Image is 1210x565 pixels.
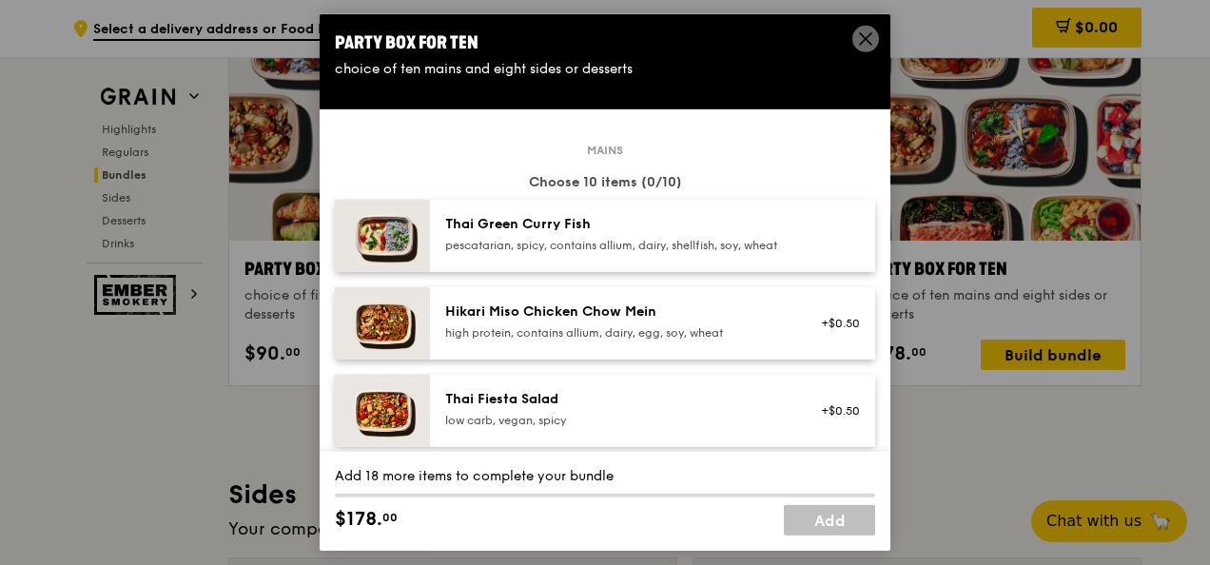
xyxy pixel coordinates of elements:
div: Hikari Miso Chicken Chow Mein [445,302,787,321]
div: Thai Green Curry Fish [445,215,787,234]
span: $178. [335,505,382,534]
div: +$0.50 [810,316,860,331]
img: daily_normal_HORZ-Thai-Green-Curry-Fish.jpg [335,200,430,272]
div: Party Box for Ten [335,29,875,56]
img: daily_normal_Hikari_Miso_Chicken_Chow_Mein__Horizontal_.jpg [335,287,430,360]
img: daily_normal_Thai_Fiesta_Salad__Horizontal_.jpg [335,375,430,447]
div: choice of ten mains and eight sides or desserts [335,60,875,79]
div: high protein, contains allium, dairy, egg, soy, wheat [445,325,787,341]
div: Choose 10 items (0/10) [335,173,875,192]
div: low carb, vegan, spicy [445,413,787,428]
div: +$0.50 [810,403,860,419]
span: 00 [382,510,398,525]
div: Add 18 more items to complete your bundle [335,467,875,486]
div: pescatarian, spicy, contains allium, dairy, shellfish, soy, wheat [445,238,787,253]
a: Add [784,505,875,536]
span: Mains [579,143,631,158]
div: Thai Fiesta Salad [445,390,787,409]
